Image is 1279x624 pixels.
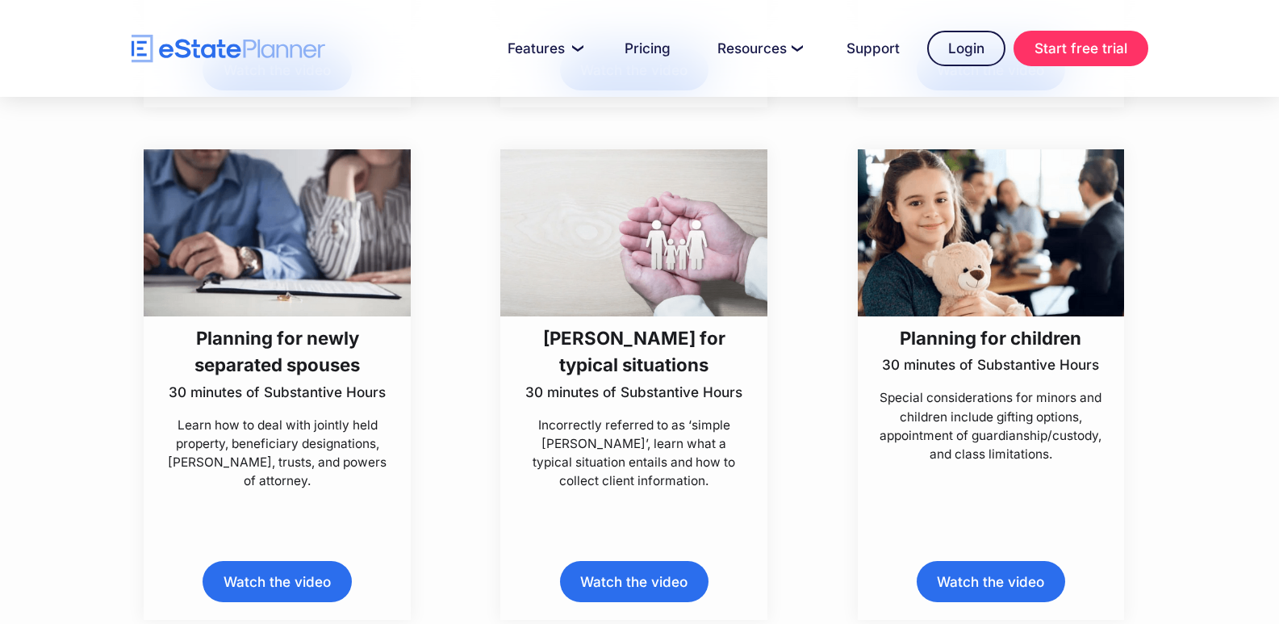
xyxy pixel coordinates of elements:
[500,149,767,491] a: [PERSON_NAME] for typical situations30 minutes of Substantive HoursIncorrectly referred to as ‘si...
[144,149,411,491] a: Planning for newly separated spouses30 minutes of Substantive HoursLearn how to deal with jointly...
[880,388,1102,463] p: Special considerations for minors and children include gifting options, appointment of guardiansh...
[882,355,1099,375] p: 30 minutes of Substantive Hours
[882,325,1099,351] h3: Planning for children
[858,149,1125,463] a: Planning for children30 minutes of Substantive HoursSpecial considerations for minors and childre...
[203,561,351,602] a: Watch the video
[132,35,325,63] a: home
[917,561,1065,602] a: Watch the video
[523,416,746,491] p: Incorrectly referred to as ‘simple [PERSON_NAME]’, learn what a typical situation entails and how...
[523,325,746,379] h3: [PERSON_NAME] for typical situations
[166,383,389,402] p: 30 minutes of Substantive Hours
[605,32,690,65] a: Pricing
[523,383,746,402] p: 30 minutes of Substantive Hours
[1014,31,1148,66] a: Start free trial
[166,325,389,379] h3: Planning for newly separated spouses
[927,31,1005,66] a: Login
[166,416,389,491] p: Learn how to deal with jointly held property, beneficiary designations, [PERSON_NAME], trusts, an...
[698,32,819,65] a: Resources
[488,32,597,65] a: Features
[827,32,919,65] a: Support
[560,561,708,602] a: Watch the video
